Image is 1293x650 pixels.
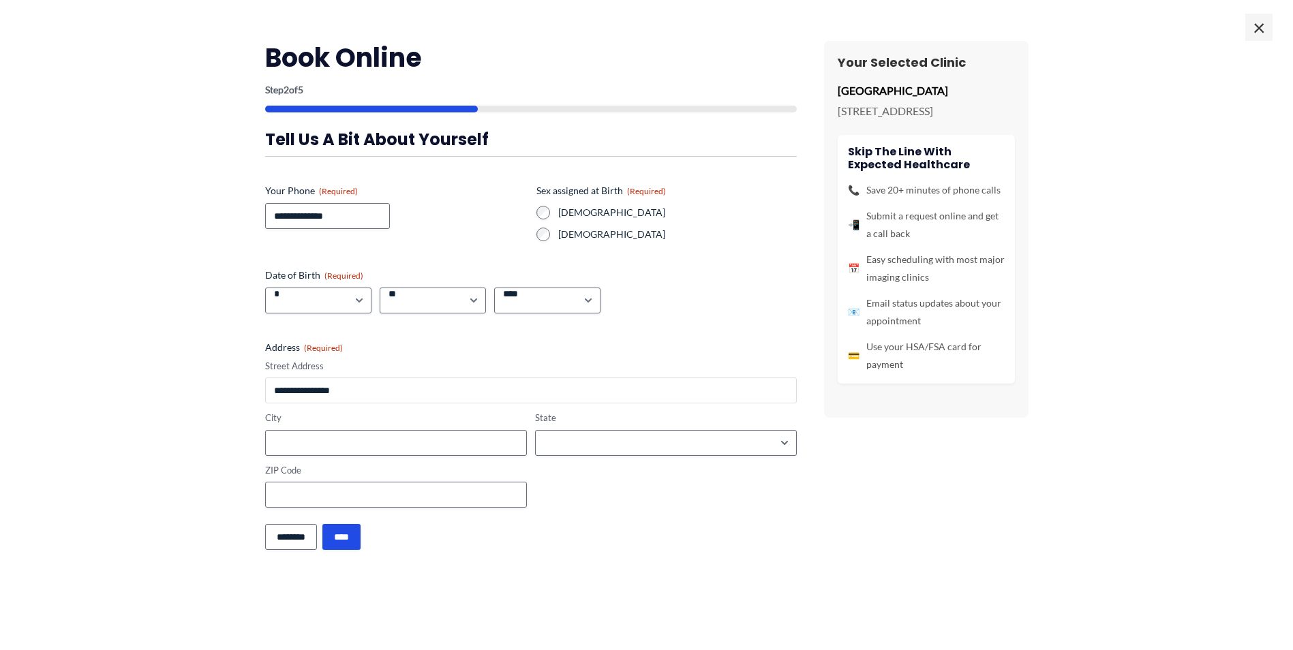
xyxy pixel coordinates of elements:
[848,145,1005,171] h4: Skip the line with Expected Healthcare
[265,85,797,95] p: Step of
[838,55,1015,70] h3: Your Selected Clinic
[558,228,797,241] label: [DEMOGRAPHIC_DATA]
[284,84,289,95] span: 2
[298,84,303,95] span: 5
[848,294,1005,330] li: Email status updates about your appointment
[848,181,1005,199] li: Save 20+ minutes of phone calls
[627,186,666,196] span: (Required)
[848,303,860,321] span: 📧
[319,186,358,196] span: (Required)
[265,129,797,150] h3: Tell us a bit about yourself
[848,207,1005,243] li: Submit a request online and get a call back
[265,184,526,198] label: Your Phone
[848,338,1005,373] li: Use your HSA/FSA card for payment
[848,347,860,365] span: 💳
[265,41,797,74] h2: Book Online
[838,101,1015,121] p: [STREET_ADDRESS]
[536,184,666,198] legend: Sex assigned at Birth
[265,360,797,373] label: Street Address
[1245,14,1273,41] span: ×
[838,80,1015,101] p: [GEOGRAPHIC_DATA]
[265,268,363,282] legend: Date of Birth
[848,216,860,234] span: 📲
[848,181,860,199] span: 📞
[265,464,527,477] label: ZIP Code
[265,341,343,354] legend: Address
[265,412,527,424] label: City
[558,206,797,219] label: [DEMOGRAPHIC_DATA]
[848,251,1005,286] li: Easy scheduling with most major imaging clinics
[304,343,343,353] span: (Required)
[848,260,860,277] span: 📅
[324,270,363,281] span: (Required)
[535,412,797,424] label: State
